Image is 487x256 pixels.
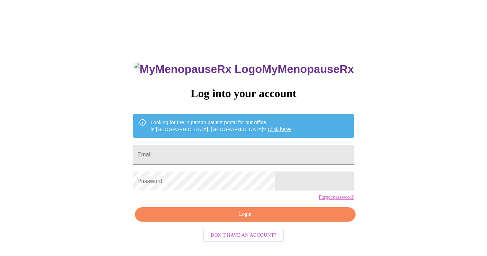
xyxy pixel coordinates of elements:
[203,229,284,242] button: Don't have an account?
[134,63,262,76] img: MyMenopauseRx Logo
[268,127,292,132] a: Click here!
[133,87,354,100] h3: Log into your account
[134,63,354,76] h3: MyMenopauseRx
[135,207,356,222] button: Login
[211,231,277,240] span: Don't have an account?
[151,116,292,136] div: Looking for the in person patient portal for our office in [GEOGRAPHIC_DATA], [GEOGRAPHIC_DATA]?
[143,210,348,219] span: Login
[319,195,354,200] a: Forgot password?
[201,231,286,237] a: Don't have an account?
